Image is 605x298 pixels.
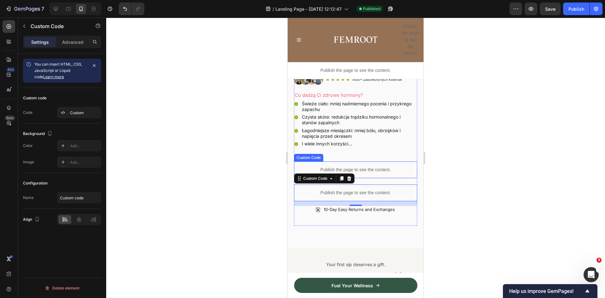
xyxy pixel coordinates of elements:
[5,115,15,120] div: Beta
[70,110,100,116] div: Custom
[23,283,101,293] button: Delete element
[3,3,47,15] button: 7
[275,6,342,12] span: Landing Page - [DATE] 12:12:47
[23,143,33,149] div: Color
[23,215,41,224] div: Align
[545,6,556,12] span: Save
[23,159,34,165] div: Image
[31,39,49,45] p: Settings
[584,267,599,282] iframe: Intercom live chat
[43,74,64,79] a: Learn more
[23,180,48,186] div: Configuration
[31,22,84,30] p: Custom Code
[509,288,584,294] span: Help us improve GemPages!
[363,6,380,12] span: Published
[23,95,47,101] div: Custom code
[509,287,591,295] button: Show survey - Help us improve GemPages!
[596,258,602,263] span: 3
[23,110,32,115] div: Code
[273,6,274,12] span: /
[70,143,100,149] div: Add...
[45,284,79,292] div: Delete element
[540,3,561,15] button: Save
[23,130,54,138] div: Background
[70,160,100,165] div: Add...
[6,67,15,72] div: 450
[288,18,423,298] iframe: Design area
[563,3,590,15] button: Publish
[34,62,82,79] span: You can insert HTML, CSS, JavaScript or Liquid code
[62,39,84,45] p: Advanced
[23,195,34,201] div: Name
[41,5,44,13] p: 7
[568,6,584,12] div: Publish
[119,3,144,15] div: Undo/Redo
